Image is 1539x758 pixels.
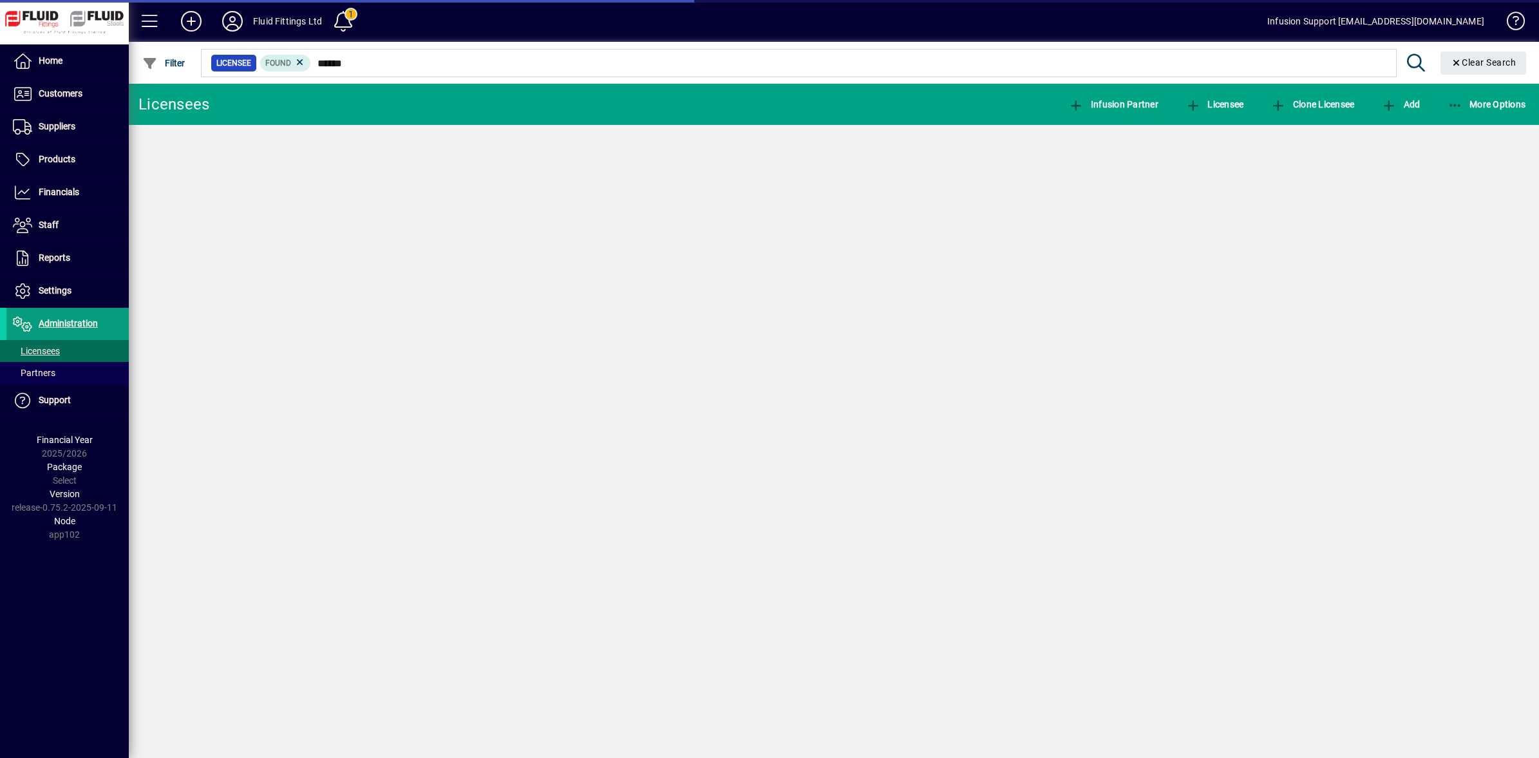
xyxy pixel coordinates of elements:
button: Clear [1440,52,1527,75]
a: Partners [6,362,129,384]
button: Profile [212,10,253,33]
span: Node [54,516,75,526]
div: Licensees [138,94,209,115]
div: Infusion Support [EMAIL_ADDRESS][DOMAIN_NAME] [1267,11,1484,32]
span: Suppliers [39,121,75,131]
span: Infusion Partner [1068,99,1158,109]
a: Licensees [6,340,129,362]
button: More Options [1444,93,1529,116]
span: Found [265,59,291,68]
span: Package [47,462,82,472]
a: Reports [6,242,129,274]
span: Add [1381,99,1420,109]
span: Licensee [216,57,251,70]
button: Clone Licensee [1267,93,1357,116]
span: Licensee [1185,99,1244,109]
a: Financials [6,176,129,209]
span: Licensees [13,346,60,356]
span: Financials [39,187,79,197]
a: Customers [6,78,129,110]
span: Partners [13,368,55,378]
a: Staff [6,209,129,242]
a: Home [6,45,129,77]
button: Add [1378,93,1423,116]
a: Settings [6,275,129,307]
span: Support [39,395,71,405]
span: Customers [39,88,82,99]
a: Suppliers [6,111,129,143]
span: Reports [39,252,70,263]
button: Infusion Partner [1065,93,1162,116]
span: Clone Licensee [1270,99,1354,109]
span: Clear Search [1451,57,1516,68]
a: Support [6,384,129,417]
a: Knowledge Base [1497,3,1523,44]
button: Filter [139,52,189,75]
span: More Options [1448,99,1526,109]
div: Fluid Fittings Ltd [253,11,322,32]
button: Licensee [1182,93,1247,116]
span: Home [39,55,62,66]
span: Administration [39,318,98,328]
button: Add [171,10,212,33]
span: Products [39,154,75,164]
span: Settings [39,285,71,296]
span: Filter [142,58,185,68]
a: Products [6,144,129,176]
span: Staff [39,220,59,230]
span: Version [50,489,80,499]
span: Financial Year [37,435,93,445]
mat-chip: Found Status: Found [260,55,311,71]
